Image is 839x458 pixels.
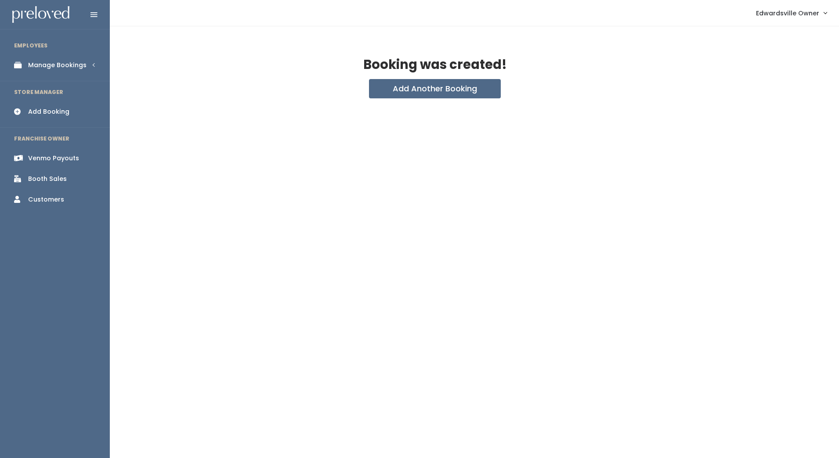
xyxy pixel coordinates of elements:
[28,61,87,70] div: Manage Bookings
[756,8,819,18] span: Edwardsville Owner
[28,195,64,204] div: Customers
[369,79,501,98] button: Add Another Booking
[12,6,69,23] img: preloved logo
[747,4,835,22] a: Edwardsville Owner
[28,154,79,163] div: Venmo Payouts
[363,58,507,72] h2: Booking was created!
[28,107,69,116] div: Add Booking
[28,174,67,184] div: Booth Sales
